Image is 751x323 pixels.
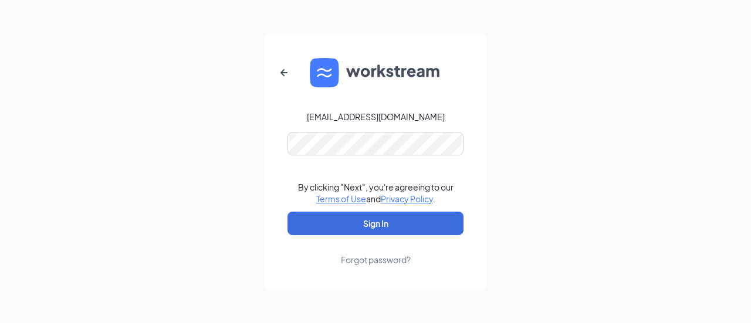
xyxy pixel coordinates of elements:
button: Sign In [287,212,464,235]
div: [EMAIL_ADDRESS][DOMAIN_NAME] [307,111,445,123]
button: ArrowLeftNew [270,59,298,87]
div: Forgot password? [341,254,411,266]
a: Terms of Use [316,193,366,204]
svg: ArrowLeftNew [277,66,291,80]
div: By clicking "Next", you're agreeing to our and . [298,181,454,205]
a: Privacy Policy [381,193,433,204]
a: Forgot password? [341,235,411,266]
img: WS logo and Workstream text [310,58,441,87]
